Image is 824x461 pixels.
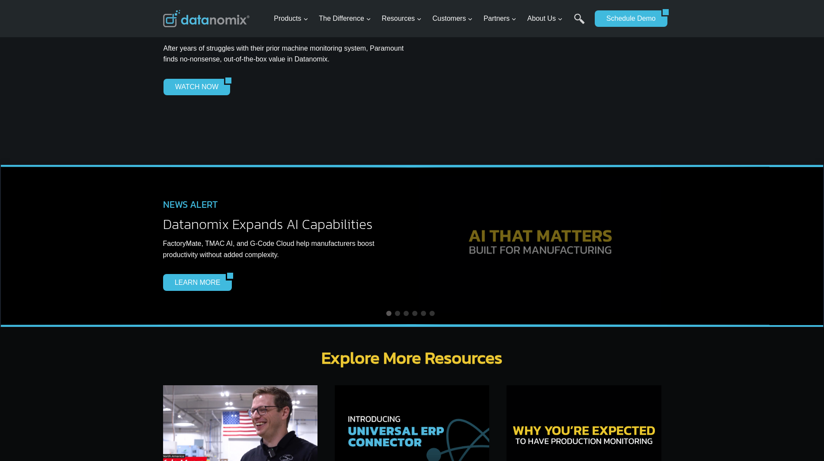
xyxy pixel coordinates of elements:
[164,45,404,63] span: After years of struggles with their prior machine monitoring system, Paramount finds no-nonsense,...
[270,5,590,33] nav: Primary Navigation
[97,193,110,199] a: Terms
[382,13,422,24] span: Resources
[163,274,226,290] a: LEARN MORE
[163,10,250,27] img: Datanomix
[419,176,661,313] img: Datanomix AI shows up where it counts and gives time back to your team.
[484,13,516,24] span: Partners
[595,10,661,27] a: Schedule Demo
[527,13,563,24] span: About Us
[195,107,228,115] span: State/Region
[319,13,371,24] span: The Difference
[4,308,143,457] iframe: Popup CTA
[163,238,405,260] p: FactoryMate, TMAC AI, and G-Code Cloud help manufacturers boost productivity without added comple...
[163,217,405,231] h2: Datanomix Expands AI Capabilities
[195,36,234,44] span: Phone number
[195,0,222,8] span: Last Name
[321,345,503,371] strong: Explore More Resources
[163,197,405,213] h4: NEWS ALERT
[118,193,146,199] a: Privacy Policy
[574,13,585,33] a: Search
[433,13,473,24] span: Customers
[274,13,308,24] span: Products
[164,79,224,95] a: WATCH NOW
